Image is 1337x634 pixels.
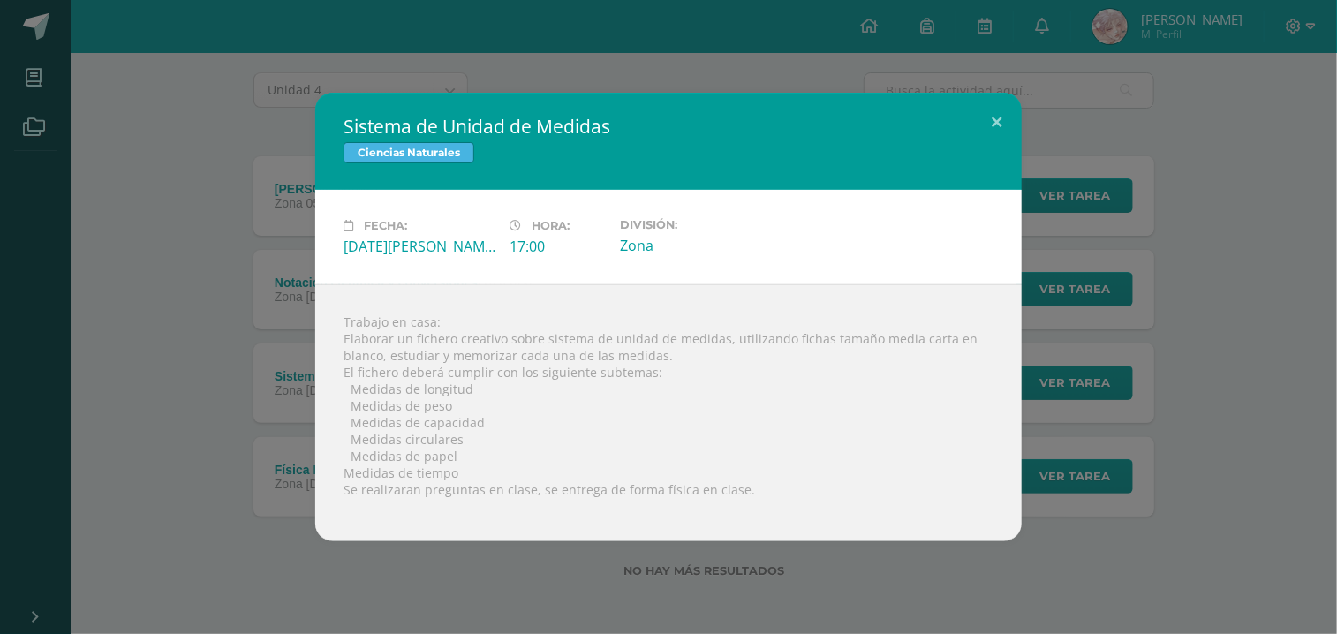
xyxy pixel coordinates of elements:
[620,236,772,255] div: Zona
[532,219,570,232] span: Hora:
[344,142,474,163] span: Ciencias Naturales
[364,219,407,232] span: Fecha:
[344,237,495,256] div: [DATE][PERSON_NAME]
[344,114,993,139] h2: Sistema de Unidad de Medidas
[315,284,1022,541] div: Trabajo en casa: Elaborar un fichero creativo sobre sistema de unidad de medidas, utilizando fich...
[971,93,1022,153] button: Close (Esc)
[620,218,772,231] label: División:
[510,237,606,256] div: 17:00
